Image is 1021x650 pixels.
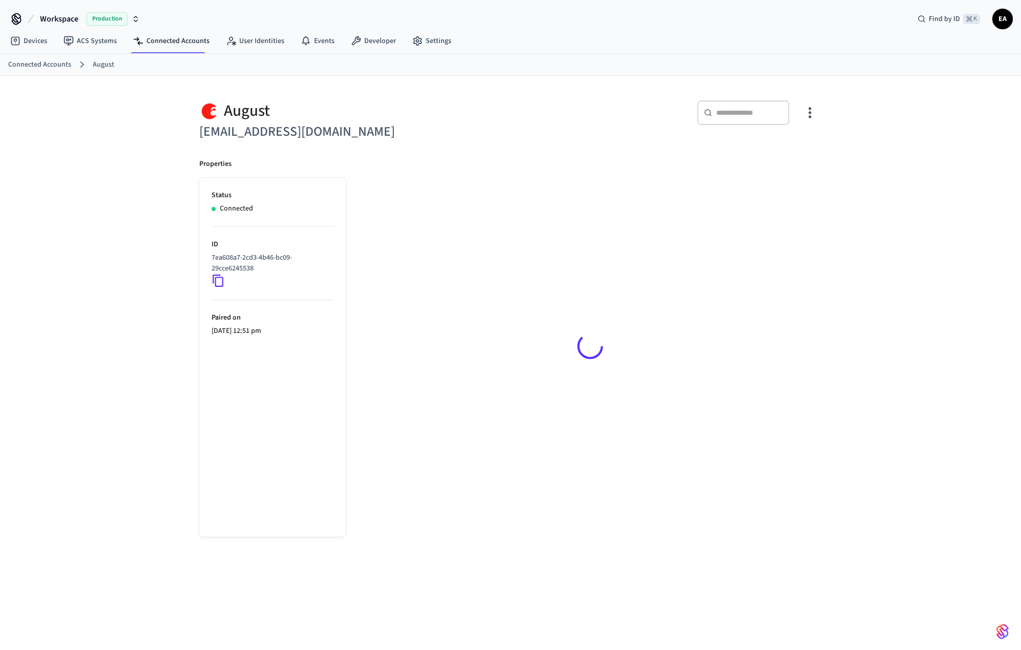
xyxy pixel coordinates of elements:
p: Properties [199,159,232,170]
span: ⌘ K [963,14,980,24]
a: ACS Systems [55,32,125,50]
img: SeamLogoGradient.69752ec5.svg [996,623,1009,640]
p: Connected [220,203,253,214]
a: August [93,59,114,70]
p: ID [212,239,334,250]
p: Status [212,190,334,201]
span: Production [87,12,128,26]
span: Find by ID [929,14,960,24]
p: Paired on [212,312,334,323]
a: Connected Accounts [8,59,71,70]
a: User Identities [218,32,293,50]
img: August Logo, Square [199,100,220,121]
span: EA [993,10,1012,28]
button: EA [992,9,1013,29]
h6: [EMAIL_ADDRESS][DOMAIN_NAME] [199,121,505,142]
a: Connected Accounts [125,32,218,50]
div: Find by ID⌘ K [909,10,988,28]
span: Workspace [40,13,78,25]
p: [DATE] 12:51 pm [212,326,334,337]
a: Settings [404,32,460,50]
a: Events [293,32,343,50]
p: 7ea608a7-2cd3-4b46-bc09-29cce6245538 [212,253,329,274]
a: Developer [343,32,404,50]
div: August [199,100,505,121]
a: Devices [2,32,55,50]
